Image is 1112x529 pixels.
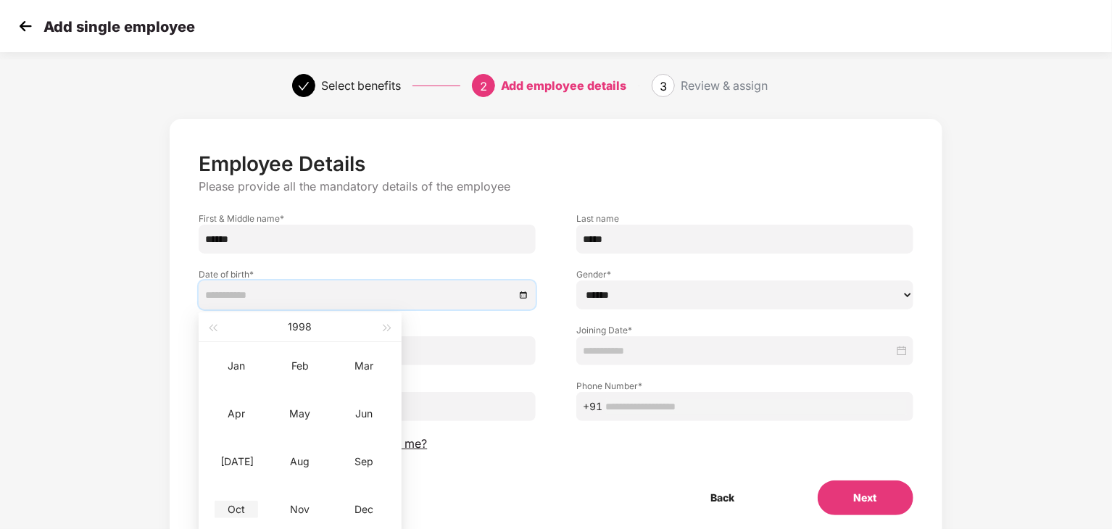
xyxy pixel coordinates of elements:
[583,399,602,415] span: +91
[199,151,913,176] p: Employee Details
[278,453,322,470] div: Aug
[278,501,322,518] div: Nov
[43,18,195,36] p: Add single employee
[675,480,771,515] button: Back
[660,79,667,93] span: 3
[576,212,913,225] label: Last name
[268,438,332,486] td: 1998-08
[321,74,401,97] div: Select benefits
[342,453,386,470] div: Sep
[332,390,396,438] td: 1998-06
[480,79,487,93] span: 2
[215,501,258,518] div: Oct
[215,453,258,470] div: [DATE]
[289,312,312,341] button: 1998
[576,268,913,280] label: Gender
[342,405,386,422] div: Jun
[332,342,396,390] td: 1998-03
[818,480,913,515] button: Next
[204,390,268,438] td: 1998-04
[268,342,332,390] td: 1998-02
[576,380,913,392] label: Phone Number
[342,357,386,375] div: Mar
[278,357,322,375] div: Feb
[298,80,310,92] span: check
[215,405,258,422] div: Apr
[681,74,768,97] div: Review & assign
[204,342,268,390] td: 1998-01
[342,501,386,518] div: Dec
[501,74,626,97] div: Add employee details
[268,390,332,438] td: 1998-05
[215,357,258,375] div: Jan
[199,179,913,194] p: Please provide all the mandatory details of the employee
[332,438,396,486] td: 1998-09
[199,268,536,280] label: Date of birth
[204,438,268,486] td: 1998-07
[14,15,36,37] img: svg+xml;base64,PHN2ZyB4bWxucz0iaHR0cDovL3d3dy53My5vcmcvMjAwMC9zdmciIHdpZHRoPSIzMCIgaGVpZ2h0PSIzMC...
[199,212,536,225] label: First & Middle name
[576,324,913,336] label: Joining Date
[278,405,322,422] div: May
